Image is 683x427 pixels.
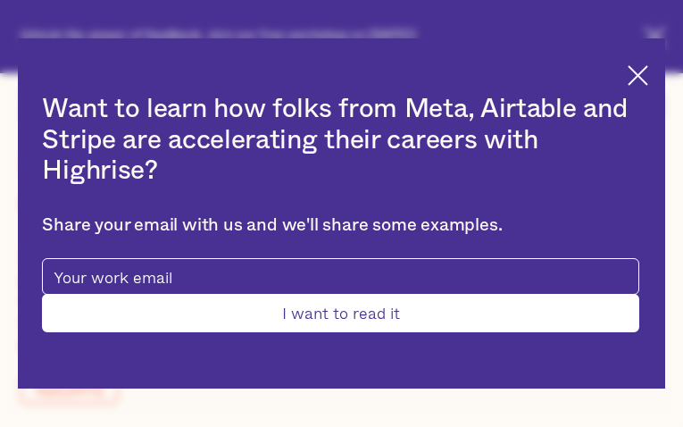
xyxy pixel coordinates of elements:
[42,94,638,187] h2: Want to learn how folks from Meta, Airtable and Stripe are accelerating their careers with Highrise?
[628,65,648,86] img: Cross icon
[42,215,638,237] div: Share your email with us and we'll share some examples.
[42,258,638,332] form: pop-up-modal-form
[42,294,638,332] input: I want to read it
[42,258,638,295] input: Your work email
